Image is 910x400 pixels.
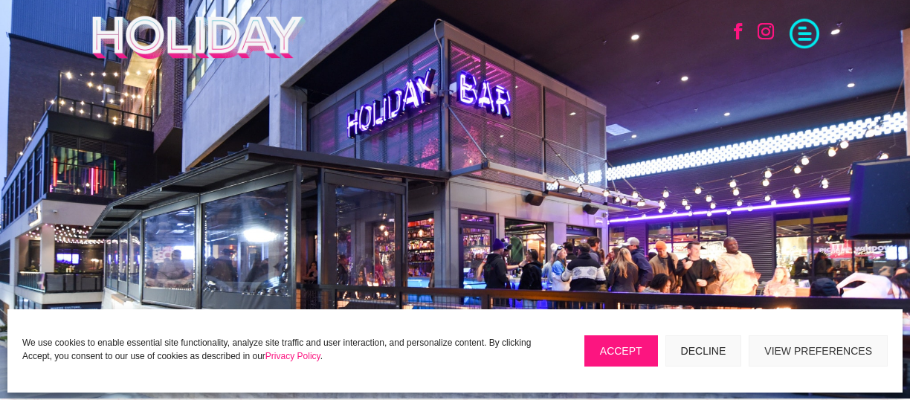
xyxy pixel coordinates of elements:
[91,50,307,62] a: Holiday
[91,15,307,59] img: Holiday
[265,351,320,361] a: Privacy Policy
[584,335,658,367] button: Accept
[749,335,888,367] button: View preferences
[22,336,532,363] p: We use cookies to enable essential site functionality, analyze site traffic and user interaction,...
[722,15,755,48] a: Follow on Facebook
[749,15,782,48] a: Follow on Instagram
[665,335,742,367] button: Decline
